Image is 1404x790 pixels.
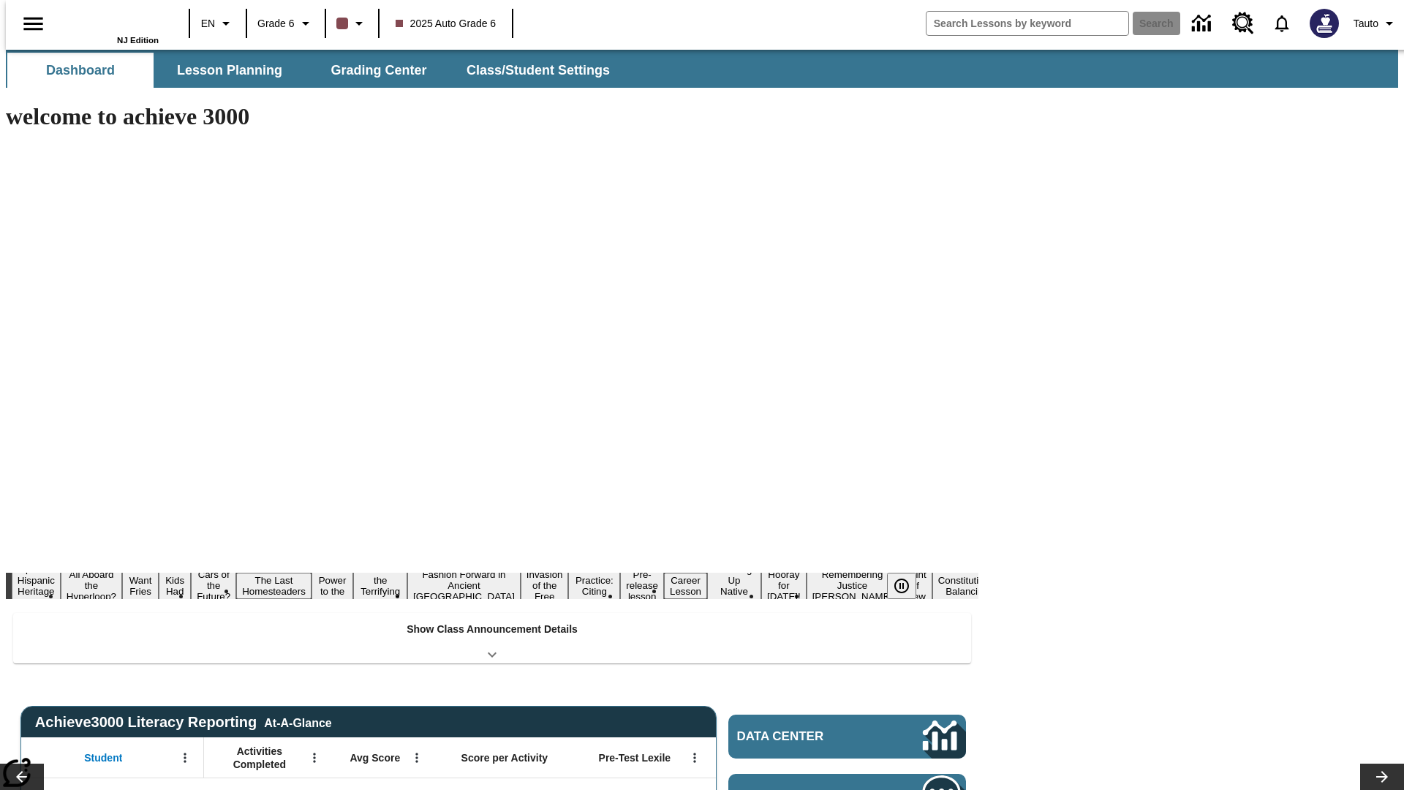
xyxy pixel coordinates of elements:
span: EN [201,16,215,31]
button: Slide 18 The Constitution's Balancing Act [932,562,1003,610]
span: Grading Center [331,62,426,79]
button: Slide 3 Do You Want Fries With That? [122,551,159,621]
button: Dashboard [7,53,154,88]
span: Data Center [737,729,874,744]
span: Tauto [1354,16,1378,31]
div: Pause [887,573,931,599]
button: Slide 16 Remembering Justice O'Connor [807,567,899,604]
a: Notifications [1263,4,1301,42]
h1: welcome to achieve 3000 [6,103,978,130]
a: Data Center [1183,4,1223,44]
button: Language: EN, Select a language [195,10,241,37]
a: Data Center [728,715,966,759]
span: Avg Score [350,751,400,764]
div: At-A-Glance [264,714,331,730]
div: SubNavbar [6,50,1398,88]
button: Open Menu [303,747,325,769]
span: NJ Edition [117,36,159,45]
button: Slide 7 Solar Power to the People [312,562,354,610]
button: Open Menu [684,747,706,769]
span: Score per Activity [461,751,548,764]
span: Activities Completed [211,745,308,771]
button: Slide 4 Dirty Jobs Kids Had To Do [159,551,191,621]
button: Slide 10 The Invasion of the Free CD [521,556,569,615]
button: Pause [887,573,916,599]
button: Lesson carousel, Next [1360,764,1404,790]
button: Open Menu [406,747,428,769]
button: Grade: Grade 6, Select a grade [252,10,320,37]
button: Slide 13 Career Lesson [664,573,707,599]
button: Open side menu [12,2,55,45]
button: Slide 2 All Aboard the Hyperloop? [61,567,122,604]
input: search field [926,12,1128,35]
button: Slide 14 Cooking Up Native Traditions [707,562,761,610]
button: Slide 6 The Last Homesteaders [236,573,312,599]
div: Home [64,5,159,45]
button: Slide 8 Attack of the Terrifying Tomatoes [353,562,407,610]
p: Show Class Announcement Details [407,622,578,637]
button: Open Menu [174,747,196,769]
div: SubNavbar [6,53,623,88]
button: Lesson Planning [156,53,303,88]
span: Student [84,751,122,764]
a: Home [64,7,159,36]
img: Avatar [1310,9,1339,38]
a: Resource Center, Will open in new tab [1223,4,1263,43]
span: Lesson Planning [177,62,282,79]
div: Show Class Announcement Details [13,613,971,663]
button: Profile/Settings [1348,10,1404,37]
button: Class color is dark brown. Change class color [331,10,374,37]
button: Grading Center [306,53,452,88]
span: Pre-Test Lexile [599,751,671,764]
span: Class/Student Settings [467,62,610,79]
button: Slide 9 Fashion Forward in Ancient Rome [407,567,521,604]
span: Grade 6 [257,16,295,31]
button: Slide 11 Mixed Practice: Citing Evidence [568,562,620,610]
button: Slide 12 Pre-release lesson [620,567,664,604]
button: Slide 5 Cars of the Future? [191,567,236,604]
button: Slide 1 ¡Viva Hispanic Heritage Month! [12,562,61,610]
span: Dashboard [46,62,115,79]
button: Slide 15 Hooray for Constitution Day! [761,567,807,604]
button: Class/Student Settings [455,53,622,88]
button: Select a new avatar [1301,4,1348,42]
span: 2025 Auto Grade 6 [396,16,497,31]
span: Achieve3000 Literacy Reporting [35,714,332,731]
